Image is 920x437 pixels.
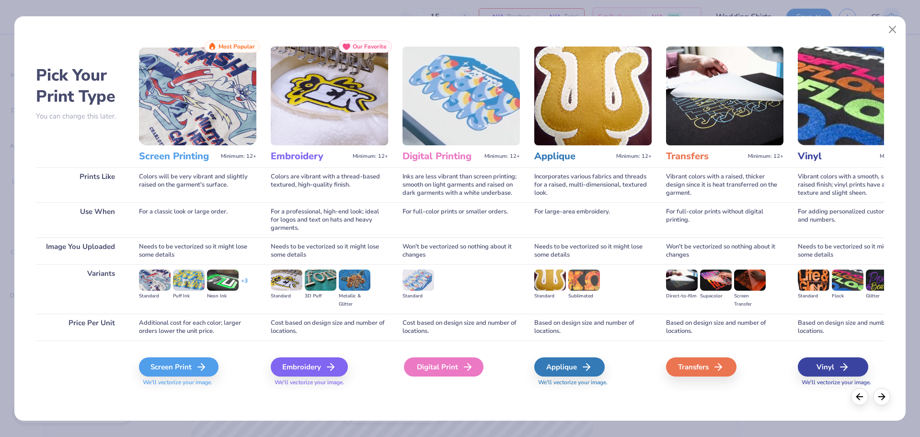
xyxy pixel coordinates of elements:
[271,167,388,202] div: Colors are vibrant with a thread-based textured, high-quality finish.
[173,270,205,291] img: Puff Ink
[36,202,125,237] div: Use When
[534,357,605,377] div: Applique
[271,270,302,291] img: Standard
[139,150,217,163] h3: Screen Printing
[139,378,256,387] span: We'll vectorize your image.
[798,237,915,264] div: Needs to be vectorized so it might lose some details
[534,378,652,387] span: We'll vectorize your image.
[734,270,766,291] img: Screen Transfer
[666,292,698,300] div: Direct-to-film
[798,47,915,145] img: Vinyl
[36,167,125,202] div: Prints Like
[666,47,783,145] img: Transfers
[666,314,783,341] div: Based on design size and number of locations.
[700,270,732,291] img: Supacolor
[271,202,388,237] div: For a professional, high-end look; ideal for logos and text on hats and heavy garments.
[173,292,205,300] div: Puff Ink
[271,150,349,163] h3: Embroidery
[221,153,256,160] span: Minimum: 12+
[484,153,520,160] span: Minimum: 12+
[404,357,483,377] div: Digital Print
[534,47,652,145] img: Applique
[534,270,566,291] img: Standard
[339,270,370,291] img: Metallic & Glitter
[139,202,256,237] div: For a classic look or large order.
[353,153,388,160] span: Minimum: 12+
[798,202,915,237] div: For adding personalized custom names and numbers.
[798,292,829,300] div: Standard
[666,202,783,237] div: For full-color prints without digital printing.
[139,314,256,341] div: Additional cost for each color; larger orders lower the unit price.
[36,112,125,120] p: You can change this later.
[139,167,256,202] div: Colors will be very vibrant and slightly raised on the garment's surface.
[139,292,171,300] div: Standard
[616,153,652,160] span: Minimum: 12+
[748,153,783,160] span: Minimum: 12+
[271,314,388,341] div: Cost based on design size and number of locations.
[568,292,600,300] div: Sublimated
[305,292,336,300] div: 3D Puff
[139,357,218,377] div: Screen Print
[798,378,915,387] span: We'll vectorize your image.
[271,378,388,387] span: We'll vectorize your image.
[402,150,481,163] h3: Digital Printing
[353,43,387,50] span: Our Favorite
[305,270,336,291] img: 3D Puff
[207,270,239,291] img: Neon Ink
[139,47,256,145] img: Screen Printing
[798,357,868,377] div: Vinyl
[271,47,388,145] img: Embroidery
[534,292,566,300] div: Standard
[402,314,520,341] div: Cost based on design size and number of locations.
[402,292,434,300] div: Standard
[666,357,736,377] div: Transfers
[866,270,897,291] img: Glitter
[884,21,902,39] button: Close
[534,150,612,163] h3: Applique
[402,167,520,202] div: Inks are less vibrant than screen printing; smooth on light garments and raised on dark garments ...
[568,270,600,291] img: Sublimated
[36,65,125,107] h2: Pick Your Print Type
[271,237,388,264] div: Needs to be vectorized so it might lose some details
[666,167,783,202] div: Vibrant colors with a raised, thicker design since it is heat transferred on the garment.
[798,150,876,163] h3: Vinyl
[734,292,766,308] div: Screen Transfer
[207,292,239,300] div: Neon Ink
[218,43,255,50] span: Most Popular
[666,237,783,264] div: Won't be vectorized so nothing about it changes
[139,237,256,264] div: Needs to be vectorized so it might lose some details
[832,270,863,291] img: Flock
[271,292,302,300] div: Standard
[36,264,125,314] div: Variants
[798,270,829,291] img: Standard
[339,292,370,308] div: Metallic & Glitter
[402,270,434,291] img: Standard
[700,292,732,300] div: Supacolor
[534,167,652,202] div: Incorporates various fabrics and threads for a raised, multi-dimensional, textured look.
[402,47,520,145] img: Digital Printing
[866,292,897,300] div: Glitter
[36,237,125,264] div: Image You Uploaded
[798,314,915,341] div: Based on design size and number of locations.
[402,202,520,237] div: For full-color prints or smaller orders.
[241,277,248,293] div: + 3
[534,314,652,341] div: Based on design size and number of locations.
[139,270,171,291] img: Standard
[666,270,698,291] img: Direct-to-film
[880,153,915,160] span: Minimum: 12+
[798,167,915,202] div: Vibrant colors with a smooth, slightly raised finish; vinyl prints have a consistent texture and ...
[402,237,520,264] div: Won't be vectorized so nothing about it changes
[534,202,652,237] div: For large-area embroidery.
[832,292,863,300] div: Flock
[36,314,125,341] div: Price Per Unit
[271,357,348,377] div: Embroidery
[534,237,652,264] div: Needs to be vectorized so it might lose some details
[666,150,744,163] h3: Transfers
